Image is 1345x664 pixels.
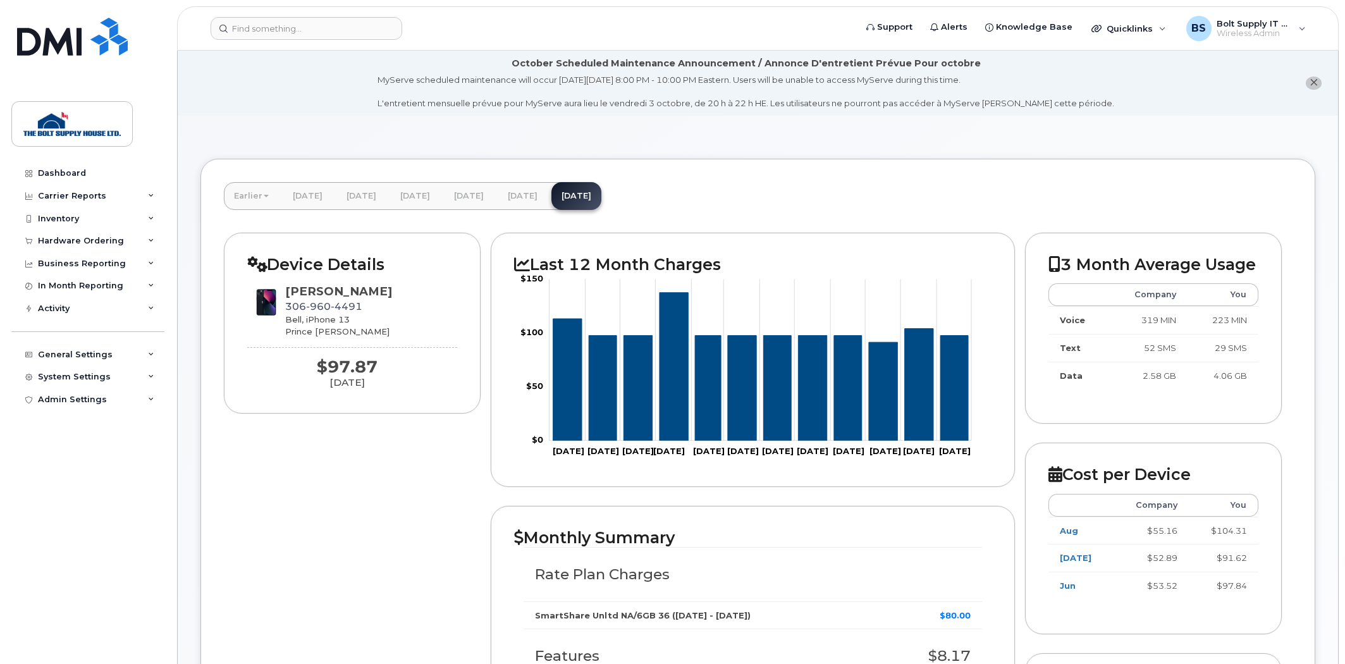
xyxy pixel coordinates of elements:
a: Earlier [224,182,279,210]
tspan: [DATE] [587,446,619,456]
a: [DATE] [444,182,494,210]
h3: Rate Plan Charges [535,567,971,582]
div: Bell, iPhone 13 Prince [PERSON_NAME] [285,314,392,337]
td: $52.89 [1112,544,1189,572]
tspan: [DATE] [903,446,935,456]
strong: SmartShare Unltd NA/6GB 36 ([DATE] - [DATE]) [535,610,751,620]
span: 960 [306,300,331,312]
tspan: [DATE] [653,446,685,456]
div: [DATE] [247,376,447,390]
tspan: $50 [526,381,543,391]
a: [DATE] [498,182,548,210]
a: [DATE] [390,182,440,210]
button: close notification [1306,77,1322,90]
td: 4.06 GB [1188,362,1258,390]
td: 319 MIN [1108,306,1188,334]
div: MyServe scheduled maintenance will occur [DATE][DATE] 8:00 PM - 10:00 PM Eastern. Users will be u... [378,74,1114,109]
strong: $80.00 [940,610,971,620]
tspan: $0 [532,434,543,445]
div: [PERSON_NAME] [285,283,392,300]
a: [DATE] [551,182,601,210]
h2: Device Details [247,256,457,274]
tspan: $150 [520,273,543,283]
div: $97.87 [247,358,447,376]
h2: Last 12 Month Charges [514,256,992,274]
h3: $8.17 [895,648,970,664]
tspan: [DATE] [762,446,794,456]
h2: Monthly Summary [514,529,992,547]
th: Company [1108,283,1188,306]
td: $91.62 [1189,544,1258,572]
th: You [1188,283,1258,306]
th: Company [1112,494,1189,517]
tspan: [DATE] [693,446,725,456]
tspan: [DATE] [939,446,971,456]
strong: Voice [1060,315,1085,325]
span: 306 [285,300,362,312]
div: October Scheduled Maintenance Announcement / Annonce D'entretient Prévue Pour octobre [512,57,981,70]
td: 2.58 GB [1108,362,1188,390]
tspan: [DATE] [727,446,759,456]
tspan: [DATE] [797,446,828,456]
h2: Cost per Device [1048,466,1258,484]
td: 223 MIN [1188,306,1258,334]
strong: Text [1060,343,1081,353]
a: Jun [1060,581,1076,591]
tspan: [DATE] [833,446,864,456]
th: You [1189,494,1258,517]
a: [DATE] [283,182,333,210]
a: [DATE] [1060,553,1091,563]
tspan: $100 [520,327,543,337]
strong: Data [1060,371,1083,381]
tspan: [DATE] [553,446,584,456]
td: $104.31 [1189,517,1258,544]
tspan: [DATE] [869,446,901,456]
g: Series [553,293,969,441]
td: $97.84 [1189,572,1258,599]
g: Chart [520,273,972,456]
span: 4491 [331,300,362,312]
td: $55.16 [1112,517,1189,544]
td: $53.52 [1112,572,1189,599]
td: 52 SMS [1108,334,1188,362]
a: [DATE] [336,182,386,210]
h3: Features [535,648,872,664]
h2: 3 Month Average Usage [1048,256,1258,274]
tspan: [DATE] [622,446,654,456]
a: Aug [1060,526,1078,536]
img: image20231002-3703462-1ig824h.jpeg [247,283,285,321]
td: 29 SMS [1188,334,1258,362]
